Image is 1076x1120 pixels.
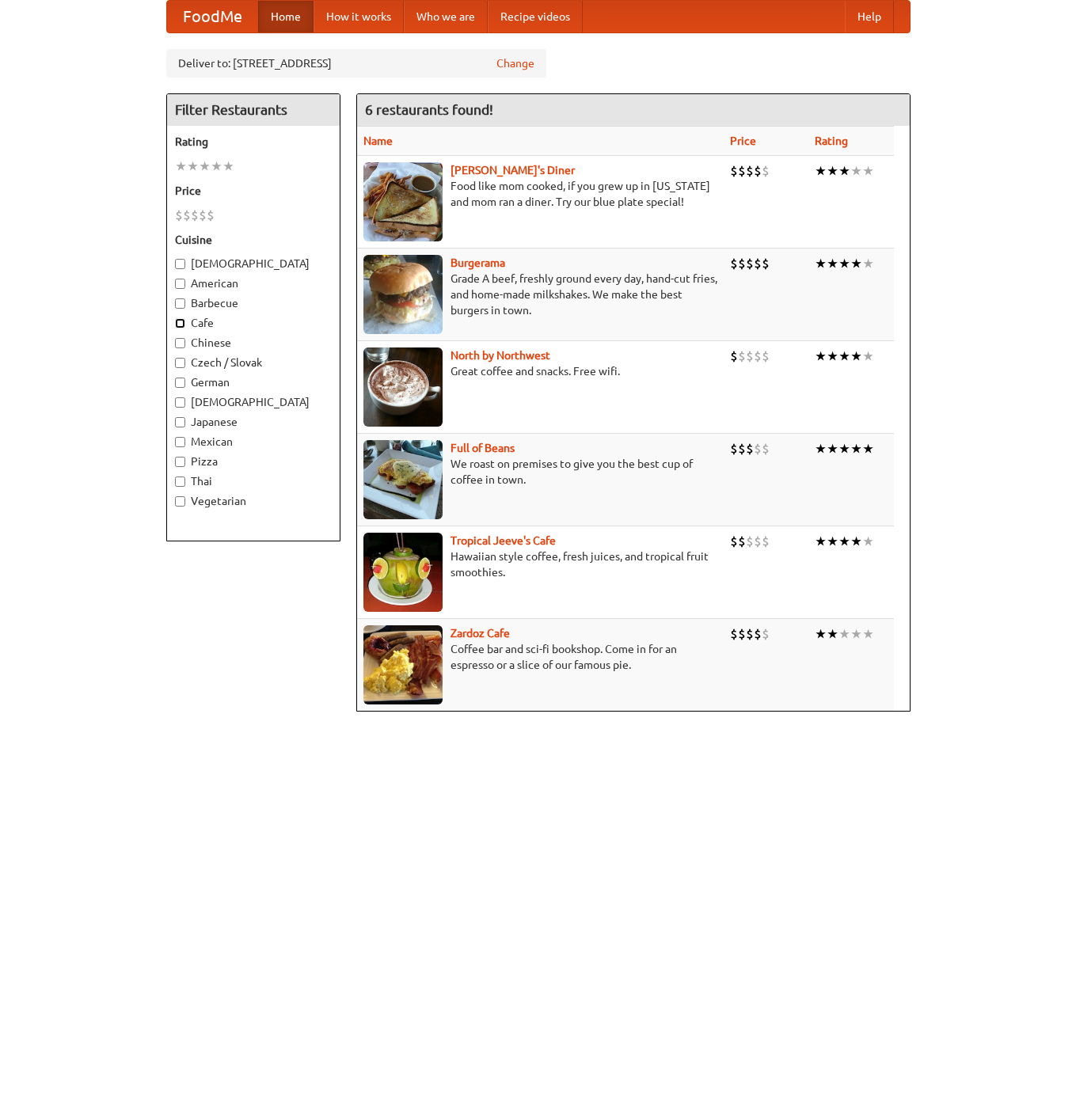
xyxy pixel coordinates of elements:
[730,440,738,457] li: $
[175,434,332,450] label: Mexican
[850,162,862,180] li: ★
[175,457,185,467] input: Pizza
[496,55,534,71] a: Change
[363,255,443,334] img: burgerama.jpg
[451,534,556,547] a: Tropical Jeeve's Cafe
[754,625,762,643] li: $
[199,207,207,224] li: $
[850,255,862,272] li: ★
[175,454,332,469] label: Pizza
[862,625,874,643] li: ★
[363,363,717,379] p: Great coffee and snacks. Free wifi.
[838,162,850,180] li: ★
[738,347,746,365] li: $
[762,625,770,643] li: $
[187,158,199,175] li: ★
[815,440,827,457] li: ★
[827,625,838,643] li: ★
[363,533,443,612] img: jeeves.jpg
[211,158,222,175] li: ★
[762,162,770,180] li: $
[183,207,191,224] li: $
[862,162,874,180] li: ★
[175,275,332,291] label: American
[363,440,443,519] img: beans.jpg
[451,627,510,640] b: Zardoz Cafe
[862,440,874,457] li: ★
[827,440,838,457] li: ★
[754,255,762,272] li: $
[175,476,185,487] input: Thai
[845,1,894,32] a: Help
[175,473,332,489] label: Thai
[363,135,393,147] a: Name
[363,625,443,704] img: zardoz.jpg
[175,259,185,269] input: [DEMOGRAPHIC_DATA]
[815,255,827,272] li: ★
[175,338,185,348] input: Chinese
[175,134,332,150] h5: Rating
[363,178,717,210] p: Food like mom cooked, if you grew up in [US_STATE] and mom ran a diner. Try our blue plate special!
[175,496,185,507] input: Vegetarian
[191,207,199,224] li: $
[746,533,754,550] li: $
[850,625,862,643] li: ★
[363,162,443,241] img: sallys.jpg
[175,295,332,311] label: Barbecue
[827,255,838,272] li: ★
[175,437,185,447] input: Mexican
[850,533,862,550] li: ★
[815,135,848,147] a: Rating
[175,279,185,289] input: American
[222,158,234,175] li: ★
[175,207,183,224] li: $
[762,255,770,272] li: $
[754,440,762,457] li: $
[738,255,746,272] li: $
[363,641,717,673] p: Coffee bar and sci-fi bookshop. Come in for an espresso or a slice of our famous pie.
[175,374,332,390] label: German
[175,315,332,331] label: Cafe
[175,256,332,271] label: [DEMOGRAPHIC_DATA]
[363,347,443,427] img: north.jpg
[730,255,738,272] li: $
[175,355,332,370] label: Czech / Slovak
[451,256,505,269] b: Burgerama
[815,625,827,643] li: ★
[175,358,185,368] input: Czech / Slovak
[175,397,185,408] input: [DEMOGRAPHIC_DATA]
[838,347,850,365] li: ★
[815,162,827,180] li: ★
[762,533,770,550] li: $
[730,162,738,180] li: $
[850,440,862,457] li: ★
[746,440,754,457] li: $
[850,347,862,365] li: ★
[762,440,770,457] li: $
[451,349,550,362] a: North by Northwest
[451,164,575,177] a: [PERSON_NAME]'s Diner
[166,49,546,78] div: Deliver to: [STREET_ADDRESS]
[175,493,332,509] label: Vegetarian
[314,1,404,32] a: How it works
[862,533,874,550] li: ★
[827,347,838,365] li: ★
[730,533,738,550] li: $
[827,533,838,550] li: ★
[365,102,493,117] ng-pluralize: 6 restaurants found!
[175,298,185,309] input: Barbecue
[730,135,756,147] a: Price
[175,335,332,351] label: Chinese
[451,442,515,454] b: Full of Beans
[199,158,211,175] li: ★
[838,440,850,457] li: ★
[258,1,314,32] a: Home
[827,162,838,180] li: ★
[754,347,762,365] li: $
[363,271,717,318] p: Grade A beef, freshly ground every day, hand-cut fries, and home-made milkshakes. We make the bes...
[862,347,874,365] li: ★
[175,378,185,388] input: German
[207,207,215,224] li: $
[730,625,738,643] li: $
